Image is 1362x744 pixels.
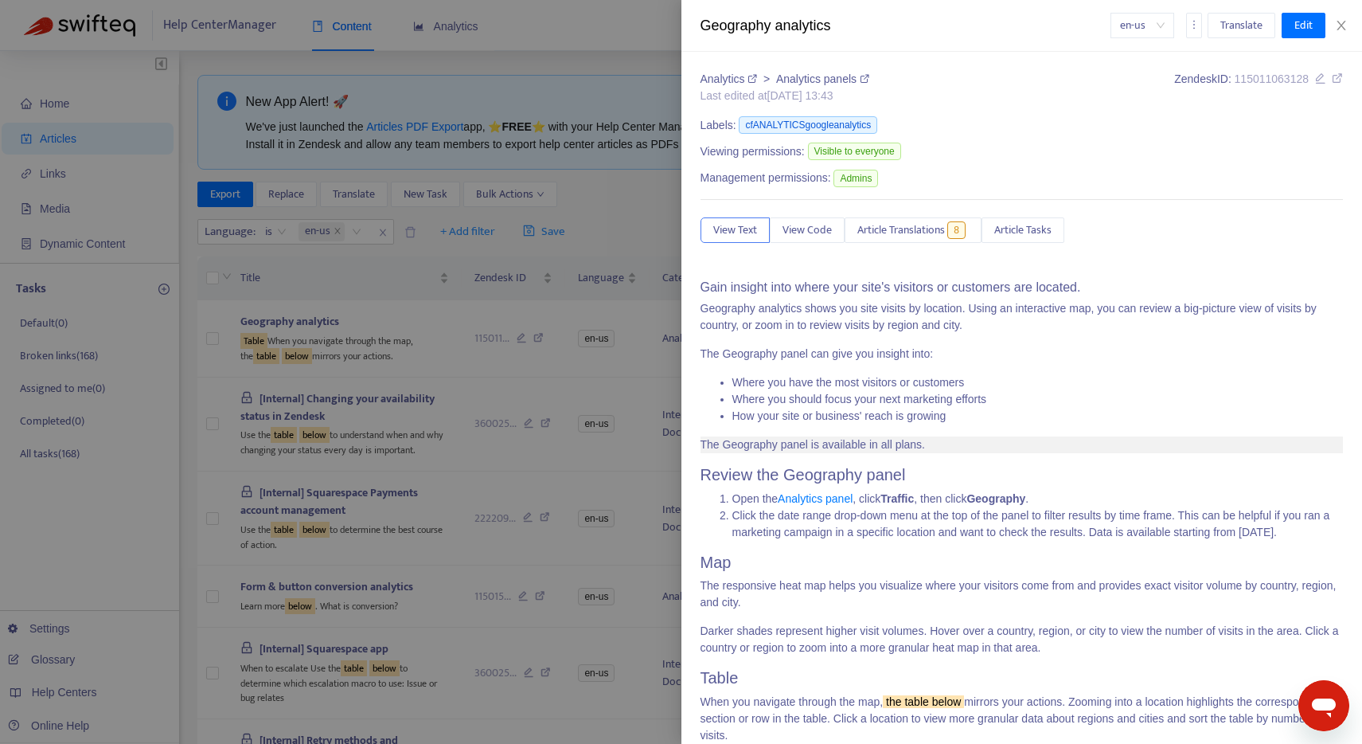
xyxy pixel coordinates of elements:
h2: Table [701,668,1344,687]
button: more [1186,13,1202,38]
span: View Code [782,221,832,239]
span: Article Tasks [994,221,1052,239]
h4: Gain insight into where your site's visitors or customers are located. [701,280,1344,295]
p: Geography analytics shows you site visits by location. Using an interactive map, you can review a... [701,300,1344,334]
span: en-us [1120,14,1165,37]
a: Analytics panel [778,492,853,505]
p: When you navigate through the map, mirrors your actions. Zooming into a location highlights the c... [701,694,1344,744]
strong: Geography [966,492,1025,505]
sqkw: the table below [883,695,964,708]
p: Darker shades represent higher visit volumes. Hover over a country, region, or city to view the n... [701,623,1344,656]
button: Close [1330,18,1352,33]
div: > [701,71,869,88]
button: Article Tasks [981,217,1064,243]
strong: Traffic [880,492,914,505]
button: View Text [701,217,770,243]
li: How your site or business' reach is growing [732,408,1344,425]
h2: Review the Geography panel [701,465,1344,484]
span: Management permissions: [701,170,831,186]
span: close [1335,19,1348,32]
li: Open the , click , then click . [732,491,1344,507]
button: Article Translations8 [845,217,981,243]
a: Analytics panels [776,72,869,85]
span: more [1188,19,1200,30]
iframe: Button to launch messaging window [1298,680,1349,731]
span: Viewing permissions: [701,143,805,160]
div: Geography analytics [701,15,1110,37]
span: Article Translations [857,221,945,239]
p: The responsive heat map helps you visualize where your visitors come from and provides exact visi... [701,578,1344,611]
span: Edit [1294,17,1313,34]
span: Admins [833,170,878,187]
span: Visible to everyone [808,143,901,160]
span: View Text [713,221,757,239]
blockquote: The Geography panel is available in all plans. [701,437,1344,453]
span: 8 [947,221,966,239]
li: Where you should focus your next marketing efforts [732,391,1344,408]
button: Edit [1282,13,1325,38]
div: Last edited at [DATE] 13:43 [701,88,869,104]
span: Translate [1220,17,1262,34]
a: Analytics [701,72,761,85]
li: Click the date range drop-down menu at the top of the panel to filter results by time frame. This... [732,507,1344,541]
button: Translate [1208,13,1275,38]
span: cfANALYTICSgoogleanalytics [739,116,877,134]
li: Where you have the most visitors or customers [732,374,1344,391]
p: The Geography panel can give you insight into: [701,346,1344,362]
span: 115011063128 [1235,72,1309,85]
button: View Code [770,217,845,243]
h2: Map [701,553,1344,572]
div: Zendesk ID: [1174,71,1343,104]
span: Labels: [701,117,736,134]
